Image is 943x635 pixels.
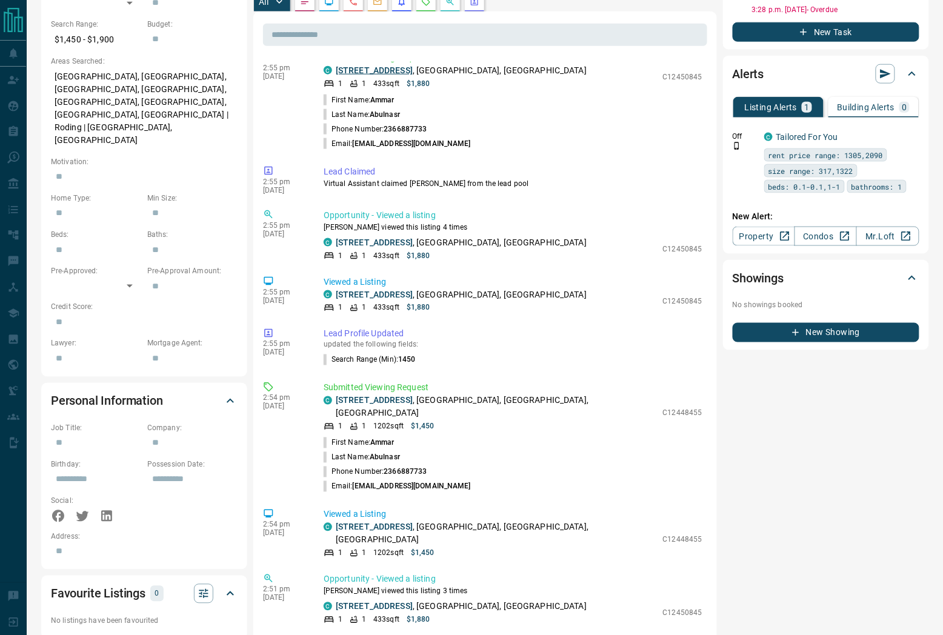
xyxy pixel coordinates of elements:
div: Showings [733,264,919,293]
p: 2:55 pm [263,64,305,72]
div: condos.ca [324,396,332,405]
p: [PERSON_NAME] viewed this listing 4 times [324,222,702,233]
div: Alerts [733,59,919,88]
p: Job Title: [51,423,141,434]
p: , [GEOGRAPHIC_DATA], [GEOGRAPHIC_DATA] [336,600,587,613]
p: $1,450 [411,548,435,559]
a: [STREET_ADDRESS] [336,396,413,405]
p: [DATE] [263,594,305,602]
p: , [GEOGRAPHIC_DATA], [GEOGRAPHIC_DATA], [GEOGRAPHIC_DATA] [336,521,657,547]
p: 1 [362,548,366,559]
p: Baths: [147,229,238,240]
p: 1 [362,302,366,313]
div: Personal Information [51,387,238,416]
a: [STREET_ADDRESS] [336,65,413,75]
p: , [GEOGRAPHIC_DATA], [GEOGRAPHIC_DATA] [336,64,587,77]
span: 1450 [398,356,415,364]
p: , [GEOGRAPHIC_DATA], [GEOGRAPHIC_DATA] [336,236,587,249]
span: Ammar [370,96,395,104]
span: [EMAIL_ADDRESS][DOMAIN_NAME] [353,139,471,148]
h2: Alerts [733,64,764,84]
p: Opportunity - Viewed a listing [324,573,702,586]
p: 2:51 pm [263,585,305,594]
p: C12448455 [663,534,702,545]
p: $1,450 - $1,900 [51,30,141,50]
p: First Name: [324,437,395,448]
p: $1,880 [407,78,430,89]
span: 2366887733 [384,125,427,133]
p: No listings have been favourited [51,616,238,627]
p: Areas Searched: [51,56,238,67]
p: 1 [338,78,342,89]
p: $1,880 [407,250,430,261]
p: Beds: [51,229,141,240]
p: C12450845 [663,244,702,254]
span: Ammar [370,439,395,447]
p: Birthday: [51,459,141,470]
p: 1 [362,421,366,432]
p: New Alert: [733,210,919,223]
p: Address: [51,531,238,542]
p: Min Size: [147,193,238,204]
p: Credit Score: [51,302,238,313]
p: 2:55 pm [263,288,305,296]
p: 2:55 pm [263,178,305,186]
a: Tailored For You [776,132,838,142]
div: condos.ca [324,238,332,247]
p: Budget: [147,19,238,30]
p: Search Range (Min) : [324,354,416,365]
p: Mortgage Agent: [147,338,238,349]
span: Abulnasr [370,453,400,462]
p: updated the following fields: [324,341,702,349]
p: [PERSON_NAME] viewed this listing 3 times [324,586,702,597]
p: 433 sqft [373,78,399,89]
p: Lead Profile Updated [324,328,702,341]
p: [DATE] [263,529,305,537]
p: C12450845 [663,71,702,82]
a: Property [733,227,795,246]
p: Submitted Viewing Request [324,382,702,394]
p: [GEOGRAPHIC_DATA], [GEOGRAPHIC_DATA], [GEOGRAPHIC_DATA], [GEOGRAPHIC_DATA], [GEOGRAPHIC_DATA], [G... [51,67,238,150]
p: Lead Claimed [324,165,702,178]
p: [DATE] [263,348,305,357]
a: [STREET_ADDRESS] [336,522,413,532]
h2: Personal Information [51,391,163,411]
p: 1202 sqft [373,421,404,432]
p: 1 [338,614,342,625]
p: Off [733,131,757,142]
p: 1 [362,250,366,261]
p: Possession Date: [147,459,238,470]
div: condos.ca [324,523,332,531]
span: Abulnasr [370,110,400,119]
p: 1 [338,548,342,559]
p: 1 [338,421,342,432]
p: 2:54 pm [263,520,305,529]
p: Phone Number: [324,467,427,477]
p: [DATE] [263,296,305,305]
p: Home Type: [51,193,141,204]
p: $1,880 [407,614,430,625]
p: 1202 sqft [373,548,404,559]
p: 1 [362,78,366,89]
p: [DATE] [263,230,305,238]
a: [STREET_ADDRESS] [336,290,413,299]
h2: Favourite Listings [51,584,145,603]
a: Condos [795,227,857,246]
p: Viewed a Listing [324,276,702,288]
p: C12450845 [663,608,702,619]
p: 1 [338,302,342,313]
p: 433 sqft [373,250,399,261]
p: C12448455 [663,408,702,419]
p: Phone Number: [324,124,427,135]
p: $1,450 [411,421,435,432]
a: Mr.Loft [856,227,919,246]
p: Search Range: [51,19,141,30]
p: , [GEOGRAPHIC_DATA], [GEOGRAPHIC_DATA], [GEOGRAPHIC_DATA] [336,394,657,420]
button: New Task [733,22,919,42]
p: Email: [324,481,471,492]
p: 2:55 pm [263,340,305,348]
p: Virtual Assistant claimed [PERSON_NAME] from the lead pool [324,178,702,189]
p: 433 sqft [373,614,399,625]
span: size range: 317,1322 [768,165,853,177]
p: 1 [804,103,809,111]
